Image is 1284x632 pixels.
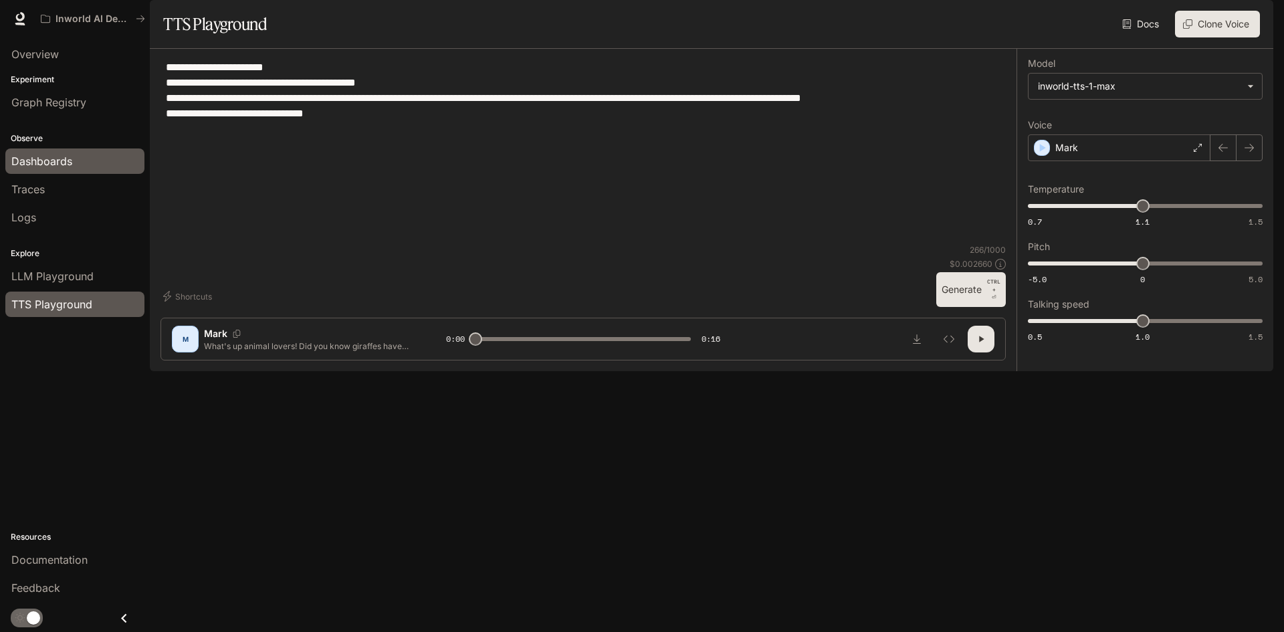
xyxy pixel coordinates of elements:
[1119,11,1164,37] a: Docs
[446,332,465,346] span: 0:00
[204,340,414,352] p: What's up animal lovers! Did you know giraffes have the same number of neck vertebrae as humans? ...
[1038,80,1241,93] div: inworld-tts-1-max
[1136,331,1150,342] span: 1.0
[1249,274,1263,285] span: 5.0
[1028,120,1052,130] p: Voice
[987,278,1000,302] p: ⏎
[175,328,196,350] div: M
[936,326,962,352] button: Inspect
[1029,74,1262,99] div: inworld-tts-1-max
[1028,59,1055,68] p: Model
[160,286,217,307] button: Shortcuts
[1028,185,1084,194] p: Temperature
[1028,300,1089,309] p: Talking speed
[987,278,1000,294] p: CTRL +
[1055,141,1078,154] p: Mark
[1028,242,1050,251] p: Pitch
[1028,331,1042,342] span: 0.5
[936,272,1006,307] button: GenerateCTRL +⏎
[1175,11,1260,37] button: Clone Voice
[1249,216,1263,227] span: 1.5
[227,330,246,338] button: Copy Voice ID
[1136,216,1150,227] span: 1.1
[204,327,227,340] p: Mark
[163,11,267,37] h1: TTS Playground
[1028,216,1042,227] span: 0.7
[1140,274,1145,285] span: 0
[903,326,930,352] button: Download audio
[1249,331,1263,342] span: 1.5
[1028,274,1047,285] span: -5.0
[35,5,151,32] button: All workspaces
[702,332,720,346] span: 0:16
[56,13,130,25] p: Inworld AI Demos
